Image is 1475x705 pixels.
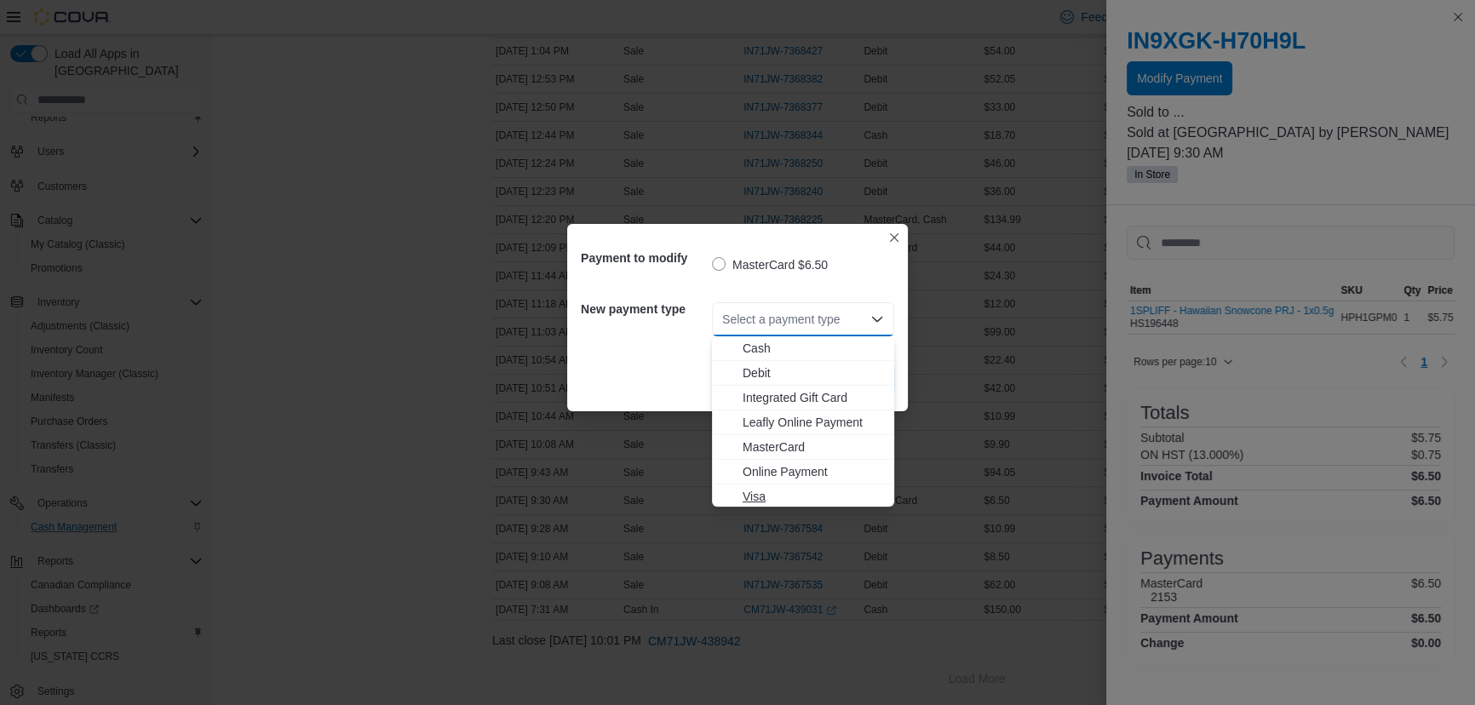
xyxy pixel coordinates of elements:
[743,463,884,480] span: Online Payment
[743,340,884,357] span: Cash
[712,336,894,361] button: Cash
[722,309,724,330] input: Accessible screen reader label
[743,488,884,505] span: Visa
[884,227,904,248] button: Closes this modal window
[712,410,894,435] button: Leafly Online Payment
[712,460,894,484] button: Online Payment
[712,336,894,509] div: Choose from the following options
[743,364,884,381] span: Debit
[581,292,709,326] h5: New payment type
[712,386,894,410] button: Integrated Gift Card
[743,389,884,406] span: Integrated Gift Card
[712,435,894,460] button: MasterCard
[712,361,894,386] button: Debit
[870,312,884,326] button: Close list of options
[581,241,709,275] h5: Payment to modify
[743,414,884,431] span: Leafly Online Payment
[712,484,894,509] button: Visa
[712,255,828,275] label: MasterCard $6.50
[743,438,884,456] span: MasterCard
